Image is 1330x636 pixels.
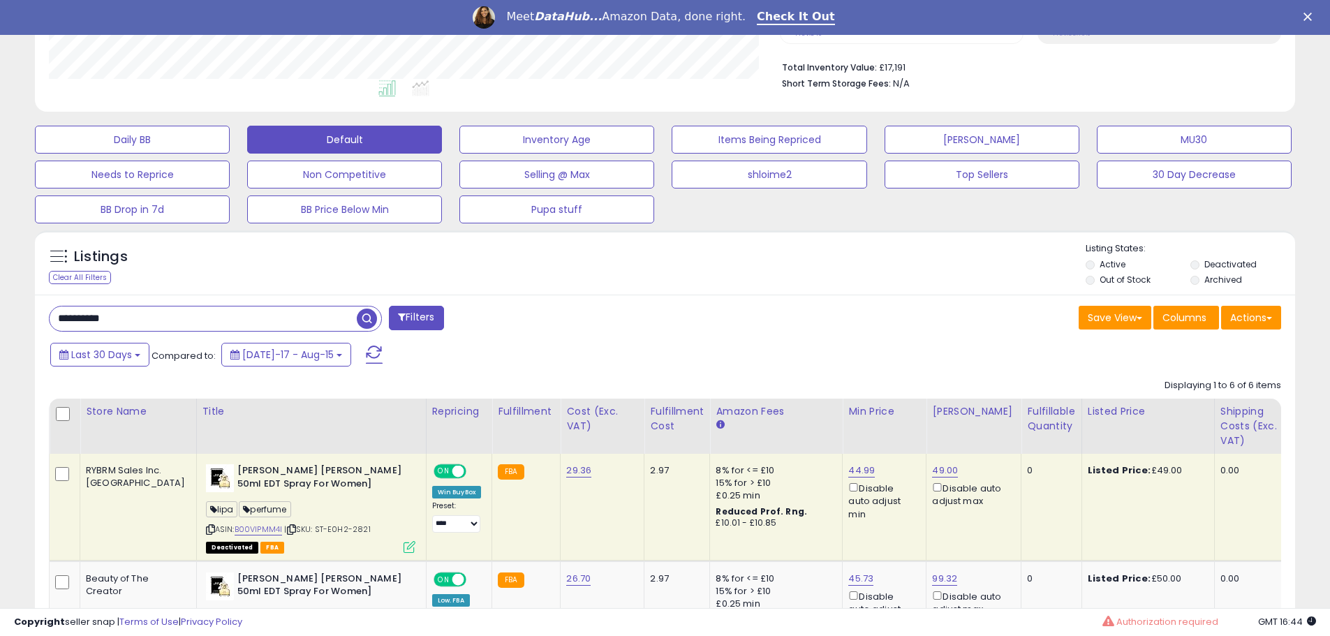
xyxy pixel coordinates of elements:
label: Archived [1204,274,1242,286]
span: ON [435,573,452,585]
b: Short Term Storage Fees: [782,77,891,89]
button: Selling @ Max [459,161,654,188]
span: OFF [464,466,486,478]
div: 0.00 [1220,464,1287,477]
span: Compared to: [152,349,216,362]
div: Clear All Filters [49,271,111,284]
i: DataHub... [534,10,602,23]
a: 44.99 [848,464,875,478]
li: £17,191 [782,58,1271,75]
button: Default [247,126,442,154]
strong: Copyright [14,615,65,628]
button: Needs to Reprice [35,161,230,188]
div: 15% for > £10 [716,585,832,598]
button: Daily BB [35,126,230,154]
div: Title [202,404,420,419]
label: Active [1100,258,1125,270]
button: Inventory Age [459,126,654,154]
div: 8% for <= £10 [716,572,832,585]
button: [DATE]-17 - Aug-15 [221,343,351,367]
b: [PERSON_NAME] [PERSON_NAME] 50ml EDT Spray For Women] [237,464,407,494]
div: Disable auto adjust min [848,589,915,629]
b: Reduced Prof. Rng. [716,505,807,517]
div: Meet Amazon Data, done right. [506,10,746,24]
button: Non Competitive [247,161,442,188]
span: ON [435,466,452,478]
p: Listing States: [1086,242,1295,256]
div: [PERSON_NAME] [932,404,1015,419]
b: Listed Price: [1088,464,1151,477]
div: Beauty of The Creator [86,572,186,598]
div: RYBRM Sales Inc. [GEOGRAPHIC_DATA] [86,464,186,489]
div: £49.00 [1088,464,1204,477]
small: FBA [498,464,524,480]
h5: Listings [74,247,128,267]
div: Fulfillment Cost [650,404,704,434]
button: BB Price Below Min [247,195,442,223]
div: 0 [1027,572,1070,585]
div: Repricing [432,404,487,419]
span: lipa [206,501,238,517]
div: Disable auto adjust max [932,589,1010,616]
div: Disable auto adjust min [848,480,915,521]
button: Filters [389,306,443,330]
div: Store Name [86,404,191,419]
span: 2025-09-15 16:44 GMT [1258,615,1316,628]
div: £50.00 [1088,572,1204,585]
b: Listed Price: [1088,572,1151,585]
small: Amazon Fees. [716,419,724,431]
div: 15% for > £10 [716,477,832,489]
span: Authorization required [1116,615,1218,628]
div: £0.25 min [716,489,832,502]
a: Terms of Use [119,615,179,628]
span: All listings that are unavailable for purchase on Amazon for any reason other than out-of-stock [206,542,259,554]
span: [DATE]-17 - Aug-15 [242,348,334,362]
div: ASIN: [206,464,415,552]
div: Min Price [848,404,920,419]
span: OFF [464,573,486,585]
span: Last 30 Days [71,348,132,362]
button: 30 Day Decrease [1097,161,1292,188]
div: 2.97 [650,464,699,477]
div: 2.97 [650,572,699,585]
div: 0.00 [1220,572,1287,585]
a: 99.32 [932,572,957,586]
a: Check It Out [757,10,835,25]
a: 49.00 [932,464,958,478]
button: Top Sellers [885,161,1079,188]
div: Close [1303,13,1317,21]
button: Save View [1079,306,1151,330]
button: Last 30 Days [50,343,149,367]
a: B00VIPMM4I [235,524,283,535]
span: FBA [260,542,284,554]
div: seller snap | | [14,616,242,629]
div: Shipping Costs (Exc. VAT) [1220,404,1292,448]
a: 29.36 [566,464,591,478]
span: N/A [893,77,910,90]
a: Privacy Policy [181,615,242,628]
b: Total Inventory Value: [782,61,877,73]
div: Preset: [432,501,482,533]
div: Win BuyBox [432,486,482,498]
img: Profile image for Georgie [473,6,495,29]
div: Listed Price [1088,404,1209,419]
button: MU30 [1097,126,1292,154]
button: Actions [1221,306,1281,330]
div: 0 [1027,464,1070,477]
button: Pupa stuff [459,195,654,223]
div: Cost (Exc. VAT) [566,404,638,434]
div: Disable auto adjust max [932,480,1010,508]
a: 45.73 [848,572,873,586]
a: 26.70 [566,572,591,586]
div: £10.01 - £10.85 [716,517,832,529]
span: perfume [239,501,290,517]
button: Columns [1153,306,1219,330]
button: BB Drop in 7d [35,195,230,223]
div: Low. FBA [432,594,470,607]
small: FBA [498,572,524,588]
img: 41ew5J9li5L._SL40_.jpg [206,572,234,600]
span: | SKU: ST-E0H2-2821 [284,524,370,535]
span: Columns [1162,311,1206,325]
div: Displaying 1 to 6 of 6 items [1165,379,1281,392]
div: 8% for <= £10 [716,464,832,477]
